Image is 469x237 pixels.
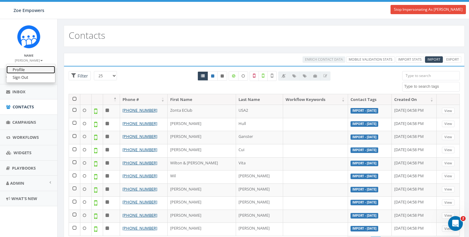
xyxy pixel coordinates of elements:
a: [PHONE_NUMBER] [122,134,157,139]
label: Data Enriched [229,71,239,81]
a: View [442,212,455,219]
td: [PERSON_NAME] [168,183,236,197]
a: Sign Out [6,74,55,81]
a: [PHONE_NUMBER] [122,186,157,192]
td: [DATE] 04:58 PM [392,105,437,118]
label: Import - [DATE] [351,187,378,192]
td: Wil [168,170,236,183]
td: [PERSON_NAME] [168,196,236,210]
span: Contacts [13,104,34,110]
td: [PERSON_NAME] [168,131,236,144]
i: This phone number is subscribed and will receive texts. [211,74,214,78]
a: View [442,199,455,206]
img: Rally_Corp_Icon.png [17,25,40,48]
td: [PERSON_NAME] [168,210,236,223]
span: Import [427,57,440,62]
a: View [442,121,455,127]
span: Filter [76,73,88,79]
th: First Name [168,94,236,105]
label: Not Validated [267,71,277,81]
small: Name [24,53,34,58]
label: Import - [DATE] [351,213,378,219]
span: What's New [11,196,37,201]
a: Opted Out [217,71,227,81]
td: [DATE] 04:58 PM [392,144,437,157]
span: Campaigns [12,119,36,125]
a: View [442,108,455,114]
a: [PHONE_NUMBER] [122,199,157,205]
th: Contact Tags [348,94,392,105]
label: Import - [DATE] [351,174,378,179]
td: [DATE] 04:58 PM [392,183,437,197]
small: [PERSON_NAME] [15,58,43,62]
td: Wilton & [PERSON_NAME] [168,157,236,171]
a: [PHONE_NUMBER] [122,107,157,113]
a: View [442,186,455,193]
span: Playbooks [12,165,36,171]
a: [PERSON_NAME] [15,57,43,63]
a: Active [208,71,218,81]
a: Mobile Validation Stats [346,56,395,63]
span: Widgets [14,150,31,155]
td: [PERSON_NAME] [168,223,236,236]
td: [DATE] 04:58 PM [392,170,437,183]
label: Not a Mobile [250,71,259,81]
input: Type to search [402,71,460,80]
h2: Contacts [69,30,105,40]
a: [PHONE_NUMBER] [122,225,157,231]
a: [PHONE_NUMBER] [122,147,157,152]
a: View [442,147,455,153]
a: Import [425,56,443,63]
th: Last Name [236,94,283,105]
th: Workflow Keywords: activate to sort column ascending [283,94,348,105]
a: All contacts [198,71,208,81]
label: Import - [DATE] [351,121,378,127]
label: Validated [259,71,268,81]
th: Created On: activate to sort column ascending [392,94,437,105]
td: [DATE] 04:58 PM [392,131,437,144]
td: Vita [236,157,283,171]
span: Inbox [12,89,26,94]
a: Stop Impersonating As [PERSON_NAME] [391,5,466,14]
td: [DATE] 04:58 PM [392,223,437,236]
a: [PHONE_NUMBER] [122,160,157,166]
th: Phone #: activate to sort column ascending [120,94,168,105]
td: [PERSON_NAME] [236,196,283,210]
td: [PERSON_NAME] [168,118,236,131]
a: Export [444,56,461,63]
td: Cui [236,144,283,157]
label: Import - [DATE] [351,135,378,140]
a: View [442,173,455,179]
a: Profile [6,66,55,74]
td: [DATE] 04:58 PM [392,157,437,171]
td: [PERSON_NAME] [236,210,283,223]
a: View [442,134,455,140]
td: [PERSON_NAME] [236,223,283,236]
td: [DATE] 04:58 PM [392,118,437,131]
td: USA2 [236,105,283,118]
td: [PERSON_NAME] [236,170,283,183]
td: Zonta EClub [168,105,236,118]
span: Workflows [13,135,39,140]
textarea: Search [404,84,459,89]
label: Import - [DATE] [351,161,378,166]
a: View [442,226,455,232]
span: Advance Filter [69,71,91,81]
td: [PERSON_NAME] [168,144,236,157]
label: Import - [DATE] [351,108,378,114]
a: [PHONE_NUMBER] [122,212,157,218]
td: Ganster [236,131,283,144]
a: View [442,160,455,167]
i: This phone number is unsubscribed and has opted-out of all texts. [221,74,224,78]
span: Admin [10,180,24,186]
td: [DATE] 04:58 PM [392,210,437,223]
td: [PERSON_NAME] [236,183,283,197]
a: [PHONE_NUMBER] [122,173,157,179]
span: Zoe Empowers [14,7,44,13]
label: Import - [DATE] [351,147,378,153]
iframe: Intercom live chat [448,216,463,231]
a: [PHONE_NUMBER] [122,121,157,126]
td: Hull [236,118,283,131]
span: 2 [461,216,466,221]
label: Import - [DATE] [351,226,378,231]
